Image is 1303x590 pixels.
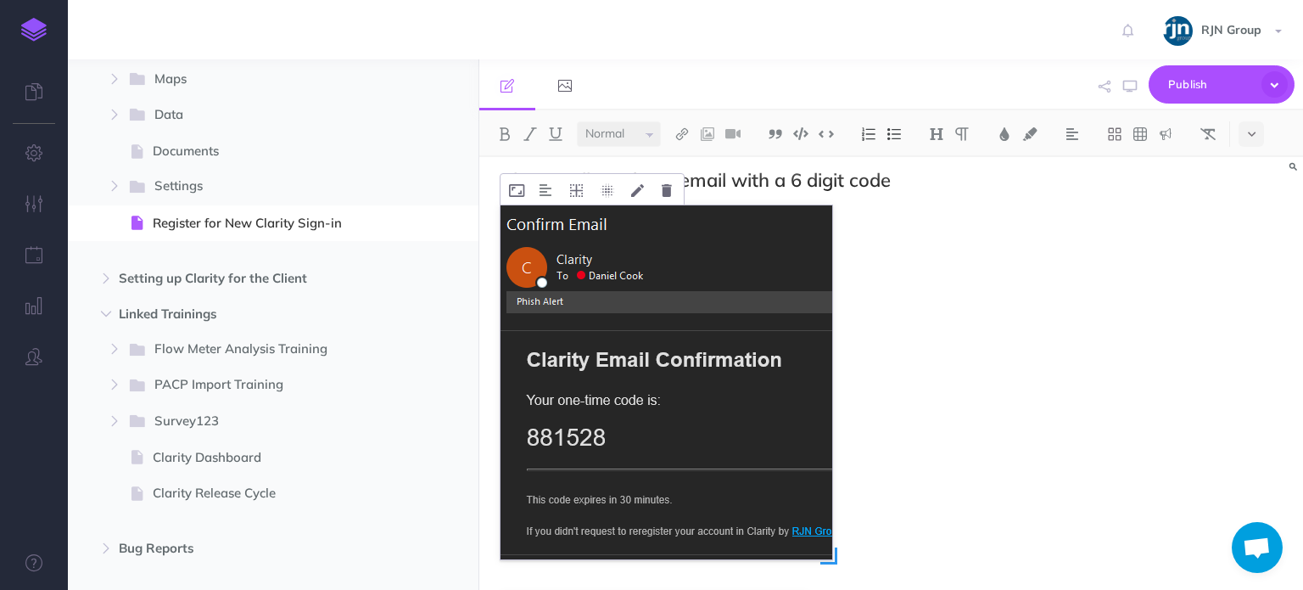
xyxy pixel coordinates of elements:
[523,127,538,141] img: Italic button
[501,205,832,559] img: EtuvM0wwJFhNDn3Gdzgy.png
[497,127,512,141] img: Bold button
[1158,127,1173,141] img: Callout dropdown menu button
[819,127,834,140] img: Inline code button
[1065,127,1080,141] img: Alignment dropdown menu button
[1232,522,1283,573] a: Open chat
[119,304,355,324] span: Linked Trainings
[861,127,876,141] img: Ordered list button
[1022,127,1037,141] img: Text background color button
[154,104,351,126] span: Data
[1200,127,1216,141] img: Clear styles button
[153,141,377,161] span: Documents
[997,127,1012,141] img: Text color button
[540,183,551,197] img: Alignment dropdown menu button
[793,127,808,140] img: Code block button
[21,18,47,42] img: logo-mark.svg
[154,411,351,433] span: Survey123
[886,127,902,141] img: Unordered list button
[1132,127,1148,141] img: Create table button
[1149,65,1295,104] button: Publish
[1168,71,1253,98] span: Publish
[154,69,351,91] span: Maps
[154,339,351,361] span: Flow Meter Analysis Training
[674,127,690,141] img: Link button
[154,374,351,396] span: PACP Import Training
[548,127,563,141] img: Underline button
[501,170,1034,190] h2: Clarity will send you email with a 6 digit code
[153,447,377,468] span: Clarity Dashboard
[1163,16,1193,46] img: qOk4ELZV8BckfBGsOcnHYIzU57XHwz04oqaxT1D6.jpeg
[768,127,783,141] img: Blockquote button
[154,176,351,198] span: Settings
[153,213,377,233] span: Register for New Clarity Sign-in
[153,483,377,503] span: Clarity Release Cycle
[929,127,944,141] img: Headings dropdown button
[119,268,355,289] span: Setting up Clarity for the Client
[954,127,970,141] img: Paragraph button
[119,538,355,559] span: Bug Reports
[700,127,715,141] img: Add image button
[725,127,741,141] img: Add video button
[1193,22,1270,37] span: RJN Group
